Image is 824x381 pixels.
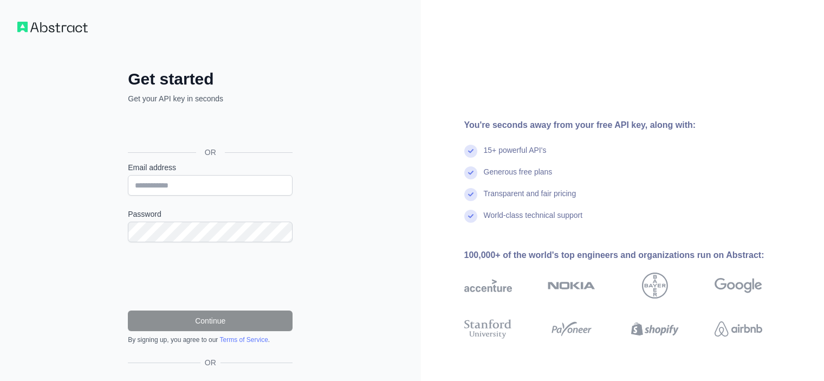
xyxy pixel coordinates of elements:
img: check mark [464,166,477,179]
label: Password [128,209,293,219]
button: Continue [128,311,293,331]
p: Get your API key in seconds [128,93,293,104]
iframe: reCAPTCHA [128,255,293,298]
img: accenture [464,273,512,299]
img: bayer [642,273,668,299]
span: OR [200,357,220,368]
img: google [715,273,762,299]
img: check mark [464,210,477,223]
img: check mark [464,188,477,201]
span: OR [196,147,225,158]
div: Transparent and fair pricing [484,188,576,210]
img: Workflow [17,22,88,33]
a: Terms of Service [219,336,268,344]
iframe: Sign in with Google Button [122,116,296,140]
img: airbnb [715,317,762,341]
div: 15+ powerful API's [484,145,547,166]
div: By signing up, you agree to our . [128,335,293,344]
div: You're seconds away from your free API key, along with: [464,119,797,132]
img: nokia [548,273,595,299]
img: check mark [464,145,477,158]
div: 100,000+ of the world's top engineers and organizations run on Abstract: [464,249,797,262]
img: stanford university [464,317,512,341]
label: Email address [128,162,293,173]
img: payoneer [548,317,595,341]
div: Generous free plans [484,166,553,188]
h2: Get started [128,69,293,89]
img: shopify [631,317,679,341]
div: World-class technical support [484,210,583,231]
